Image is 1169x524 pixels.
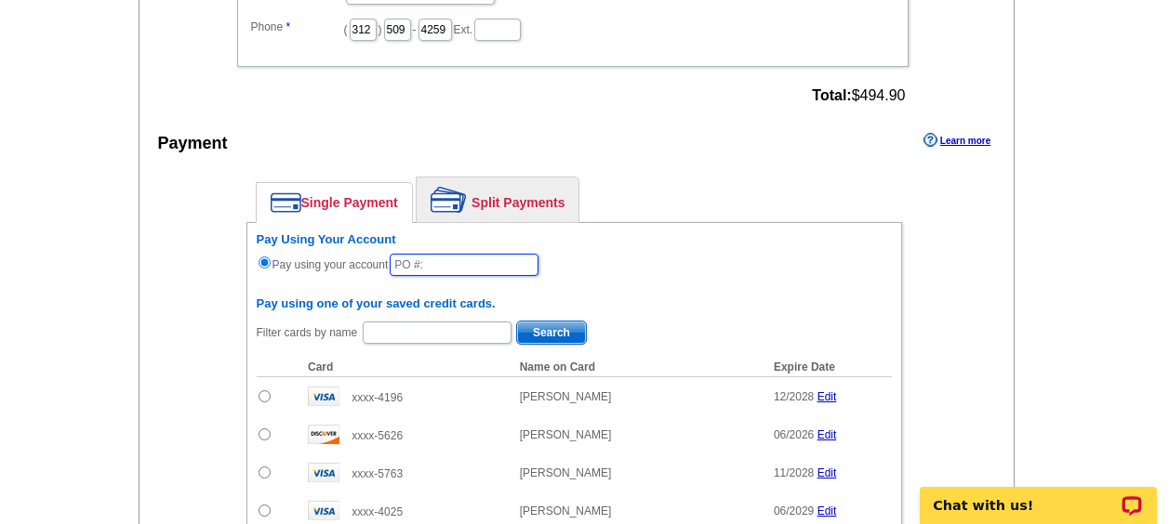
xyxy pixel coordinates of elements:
label: Filter cards by name [257,324,358,341]
span: 06/2029 [774,504,814,517]
label: Phone [251,19,344,35]
span: xxxx-5626 [352,429,403,442]
a: Single Payment [257,183,412,222]
a: Learn more [923,133,990,148]
a: Edit [817,428,837,441]
span: [PERSON_NAME] [520,390,612,403]
img: single-payment.png [271,192,301,213]
span: xxxx-4196 [352,391,403,404]
h6: Pay Using Your Account [257,232,892,247]
input: PO #: [390,254,538,276]
span: [PERSON_NAME] [520,428,612,441]
div: Payment [158,131,228,156]
button: Search [516,321,587,345]
span: 12/2028 [774,390,814,403]
span: xxxx-5763 [352,467,403,480]
a: Split Payments [417,177,578,222]
div: Pay using your account [257,232,892,278]
span: 06/2026 [774,428,814,441]
span: xxxx-4025 [352,505,403,518]
span: Search [517,321,586,344]
dd: ( ) - Ext. [246,14,899,43]
img: disc.gif [308,425,339,444]
iframe: LiveChat chat widget [908,465,1169,524]
img: visa.gif [308,501,339,520]
a: Edit [817,390,837,403]
span: $494.90 [812,87,905,104]
span: [PERSON_NAME] [520,504,612,517]
th: Expire Date [764,358,892,377]
h6: Pay using one of your saved credit cards. [257,296,892,311]
span: [PERSON_NAME] [520,466,612,479]
a: Edit [817,466,837,479]
span: 11/2028 [774,466,814,479]
img: split-payment.png [431,187,467,213]
strong: Total: [812,87,851,103]
th: Card [299,358,511,377]
img: visa.gif [308,386,339,406]
th: Name on Card [511,358,764,377]
a: Edit [817,504,837,517]
img: visa.gif [308,463,339,482]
